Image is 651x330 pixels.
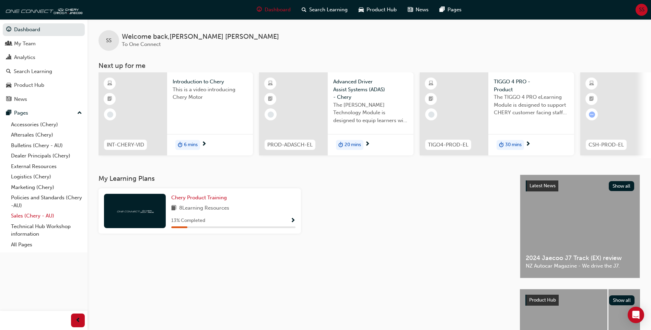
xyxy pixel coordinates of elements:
[268,79,273,88] span: learningResourceType_ELEARNING-icon
[296,3,353,17] a: search-iconSearch Learning
[365,141,370,148] span: next-icon
[3,107,85,119] button: Pages
[8,192,85,211] a: Policies and Standards (Chery -AU)
[526,180,634,191] a: Latest NewsShow all
[107,79,112,88] span: learningResourceType_ELEARNING-icon
[14,54,35,61] div: Analytics
[447,6,462,14] span: Pages
[408,5,413,14] span: news-icon
[268,111,274,118] span: learningRecordVerb_NONE-icon
[609,295,635,305] button: Show all
[184,141,198,149] span: 6 mins
[494,93,569,117] span: The TIGGO 4 PRO eLearning Module is designed to support CHERY customer facing staff with the prod...
[106,37,112,45] span: SS
[3,3,82,16] img: oneconnect
[251,3,296,17] a: guage-iconDashboard
[6,110,11,116] span: pages-icon
[98,72,253,155] a: INT-CHERY-VIDIntroduction to CheryThis is a video introducing Chery Motorduration-icon6 mins
[116,208,154,214] img: oneconnect
[171,204,176,213] span: book-icon
[628,307,644,323] div: Open Intercom Messenger
[8,119,85,130] a: Accessories (Chery)
[6,96,11,103] span: news-icon
[526,254,634,262] span: 2024 Jaecoo J7 Track (EX) review
[302,5,306,14] span: search-icon
[173,78,247,86] span: Introduction to Chery
[171,195,227,201] span: Chery Product Training
[8,221,85,239] a: Technical Hub Workshop information
[402,3,434,17] a: news-iconNews
[259,72,414,155] a: PROD-ADASCH-ELAdvanced Driver Assist Systems (ADAS) - CheryThe [PERSON_NAME] Technology Module is...
[428,111,434,118] span: learningRecordVerb_NONE-icon
[589,111,595,118] span: learningRecordVerb_ATTEMPT-icon
[505,141,522,149] span: 30 mins
[367,6,397,14] span: Product Hub
[14,40,36,48] div: My Team
[338,141,343,150] span: duration-icon
[525,295,635,306] a: Product HubShow all
[529,297,556,303] span: Product Hub
[353,3,402,17] a: car-iconProduct Hub
[290,216,295,225] button: Show Progress
[98,175,509,182] h3: My Learning Plans
[3,22,85,107] button: DashboardMy TeamAnalyticsSearch LearningProduct HubNews
[520,175,640,278] a: Latest NewsShow all2024 Jaecoo J7 Track (EX) reviewNZ Autocar Magazine - We drive the J7.
[6,27,11,33] span: guage-icon
[77,109,82,118] span: up-icon
[429,95,433,104] span: booktick-icon
[420,72,574,155] a: TIGO4-PROD-ELTIGGO 4 PRO - ProductThe TIGGO 4 PRO eLearning Module is designed to support CHERY c...
[179,204,229,213] span: 8 Learning Resources
[526,262,634,270] span: NZ Autocar Magazine - We drive the J7.
[333,78,408,101] span: Advanced Driver Assist Systems (ADAS) - Chery
[359,5,364,14] span: car-icon
[6,41,11,47] span: people-icon
[3,37,85,50] a: My Team
[434,3,467,17] a: pages-iconPages
[8,211,85,221] a: Sales (Chery - AU)
[75,316,81,325] span: prev-icon
[88,62,651,70] h3: Next up for me
[265,6,291,14] span: Dashboard
[609,181,635,191] button: Show all
[8,172,85,182] a: Logistics (Chery)
[3,51,85,64] a: Analytics
[8,161,85,172] a: External Resources
[8,182,85,193] a: Marketing (Chery)
[3,79,85,92] a: Product Hub
[257,5,262,14] span: guage-icon
[345,141,361,149] span: 20 mins
[8,239,85,250] a: All Pages
[178,141,183,150] span: duration-icon
[122,41,161,47] span: To One Connect
[428,141,468,149] span: TIGO4-PROD-EL
[173,86,247,101] span: This is a video introducing Chery Motor
[107,95,112,104] span: booktick-icon
[14,81,44,89] div: Product Hub
[14,109,28,117] div: Pages
[429,79,433,88] span: learningResourceType_ELEARNING-icon
[309,6,348,14] span: Search Learning
[416,6,429,14] span: News
[8,140,85,151] a: Bulletins (Chery - AU)
[6,69,11,75] span: search-icon
[530,183,556,189] span: Latest News
[107,141,144,149] span: INT-CHERY-VID
[14,95,27,103] div: News
[8,151,85,161] a: Dealer Principals (Chery)
[494,78,569,93] span: TIGGO 4 PRO - Product
[589,79,594,88] span: learningResourceType_ELEARNING-icon
[589,141,624,149] span: CSH-PROD-EL
[589,95,594,104] span: booktick-icon
[499,141,504,150] span: duration-icon
[268,95,273,104] span: booktick-icon
[3,23,85,36] a: Dashboard
[171,194,230,202] a: Chery Product Training
[6,55,11,61] span: chart-icon
[440,5,445,14] span: pages-icon
[201,141,207,148] span: next-icon
[8,130,85,140] a: Aftersales (Chery)
[171,217,205,225] span: 13 % Completed
[636,4,648,16] button: SS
